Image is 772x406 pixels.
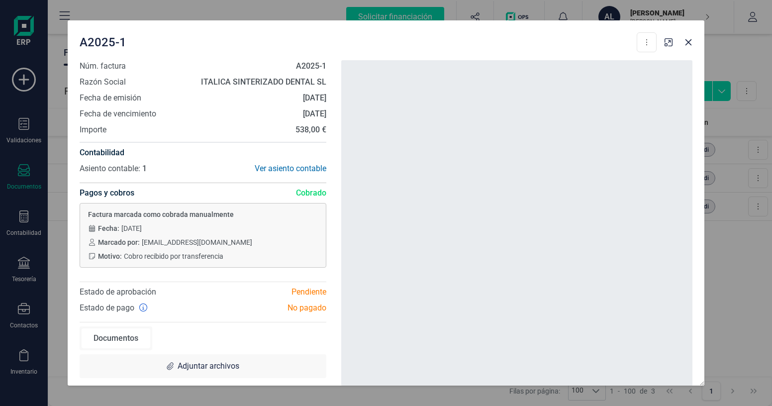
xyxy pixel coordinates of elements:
div: No pagado [203,302,334,314]
span: Fecha de vencimiento [80,108,156,120]
span: [EMAIL_ADDRESS][DOMAIN_NAME] [142,237,252,247]
span: Núm. factura [80,60,126,72]
span: Importe [80,124,106,136]
span: A2025-1 [80,34,126,50]
span: Adjuntar archivos [178,360,239,372]
div: Documentos [82,328,150,348]
span: 1 [142,164,147,173]
span: Fecha de emisión [80,92,141,104]
strong: 538,00 € [295,125,326,134]
h4: Contabilidad [80,147,326,159]
span: Estado de pago [80,302,134,314]
h4: Pagos y cobros [80,183,134,203]
strong: ITALICA SINTERIZADO DENTAL SL [201,77,326,87]
span: [DATE] [121,223,142,233]
div: Ver asiento contable [203,163,326,175]
strong: A2025-1 [296,61,326,71]
span: Razón Social [80,76,126,88]
div: Adjuntar archivos [80,354,326,378]
strong: [DATE] [303,93,326,102]
div: Pendiente [203,286,334,298]
strong: [DATE] [303,109,326,118]
span: Fecha: [98,223,119,233]
span: Cobrado [296,187,326,199]
span: Marcado por: [98,237,140,247]
span: Estado de aprobación [80,287,156,297]
span: Asiento contable: [80,164,140,173]
span: Motivo: [98,251,122,261]
span: Cobro recibido por transferencia [124,251,223,261]
span: Factura marcada como cobrada manualmente [88,209,318,219]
